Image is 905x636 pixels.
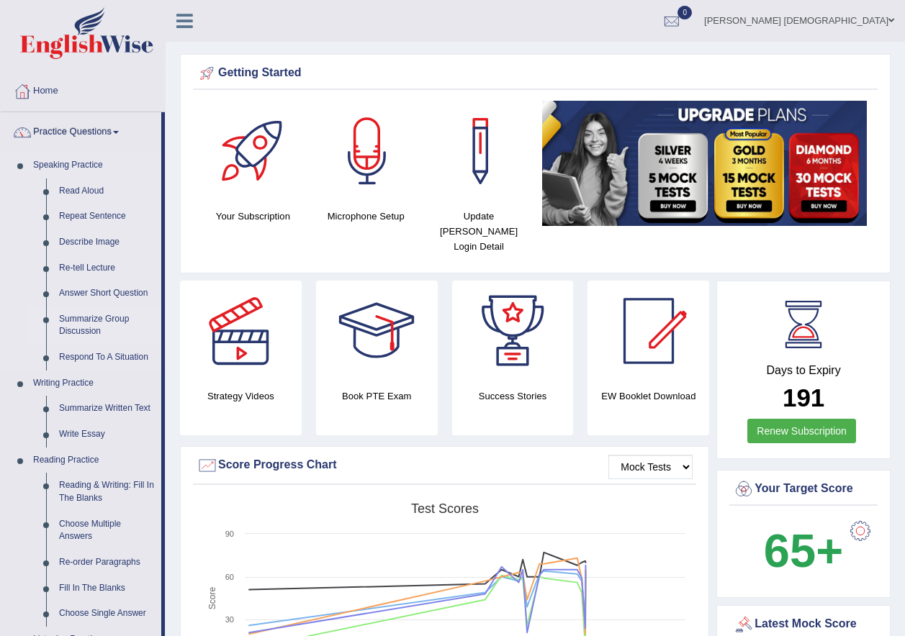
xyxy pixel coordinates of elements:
tspan: Score [207,587,217,610]
h4: Strategy Videos [180,389,302,404]
h4: EW Booklet Download [587,389,709,404]
a: Reading Practice [27,448,161,473]
h4: Book PTE Exam [316,389,438,404]
b: 191 [783,383,824,412]
div: Your Target Score [733,478,874,500]
a: Re-order Paragraphs [53,550,161,576]
a: Summarize Group Discussion [53,306,161,345]
div: Getting Started [197,63,874,84]
a: Respond To A Situation [53,345,161,371]
a: Fill In The Blanks [53,576,161,601]
a: Describe Image [53,230,161,255]
a: Home [1,71,165,107]
a: Reading & Writing: Fill In The Blanks [53,473,161,511]
a: Choose Single Answer [53,601,161,627]
text: 60 [225,573,234,581]
text: 30 [225,615,234,624]
a: Answer Short Question [53,281,161,306]
div: Latest Mock Score [733,614,874,635]
h4: Your Subscription [204,209,302,224]
a: Read Aloud [53,178,161,204]
span: 0 [677,6,692,19]
a: Re-tell Lecture [53,255,161,281]
h4: Days to Expiry [733,364,874,377]
a: Practice Questions [1,112,161,148]
h4: Microphone Setup [317,209,415,224]
h4: Success Stories [452,389,574,404]
a: Writing Practice [27,371,161,396]
a: Renew Subscription [747,419,856,443]
a: Choose Multiple Answers [53,512,161,550]
a: Speaking Practice [27,153,161,178]
text: 90 [225,530,234,538]
a: Summarize Written Text [53,396,161,422]
tspan: Test scores [411,501,479,516]
a: Write Essay [53,422,161,448]
h4: Update [PERSON_NAME] Login Detail [430,209,528,254]
img: small5.jpg [542,101,867,226]
div: Score Progress Chart [197,455,693,476]
a: Repeat Sentence [53,204,161,230]
b: 65+ [764,524,843,577]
